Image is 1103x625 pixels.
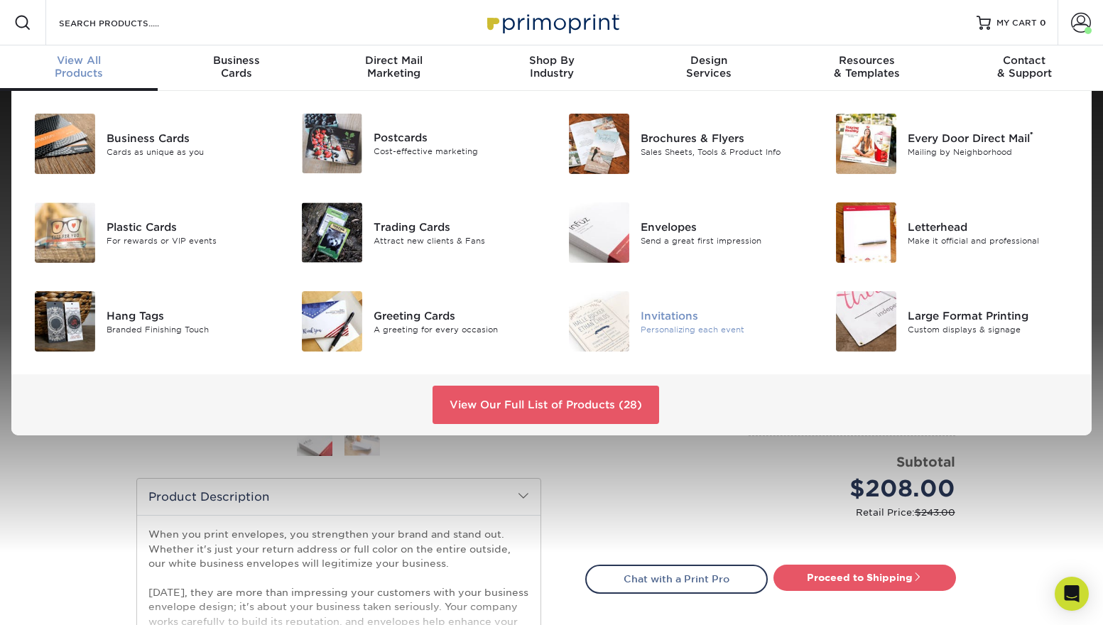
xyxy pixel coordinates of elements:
[35,202,95,263] img: Plastic Cards
[473,54,631,80] div: Industry
[35,291,95,352] img: Hang Tags
[107,130,274,146] div: Business Cards
[788,54,945,67] span: Resources
[374,308,541,323] div: Greeting Cards
[908,323,1075,335] div: Custom displays & signage
[473,54,631,67] span: Shop By
[563,286,808,357] a: Invitations Invitations Personalizing each event
[908,308,1075,323] div: Large Format Printing
[28,197,274,268] a: Plastic Cards Plastic Cards For rewards or VIP events
[641,308,808,323] div: Invitations
[58,14,196,31] input: SEARCH PRODUCTS.....
[908,234,1075,246] div: Make it official and professional
[563,197,808,268] a: Envelopes Envelopes Send a great first impression
[630,45,788,91] a: DesignServices
[302,202,362,263] img: Trading Cards
[295,197,541,268] a: Trading Cards Trading Cards Attract new clients & Fans
[641,130,808,146] div: Brochures & Flyers
[302,291,362,352] img: Greeting Cards
[28,108,274,180] a: Business Cards Business Cards Cards as unique as you
[641,323,808,335] div: Personalizing each event
[908,146,1075,158] div: Mailing by Neighborhood
[836,202,896,263] img: Letterhead
[158,54,315,67] span: Business
[630,54,788,67] span: Design
[433,386,659,424] a: View Our Full List of Products (28)
[945,54,1103,67] span: Contact
[630,54,788,80] div: Services
[788,45,945,91] a: Resources& Templates
[107,308,274,323] div: Hang Tags
[585,565,768,593] a: Chat with a Print Pro
[1030,130,1033,140] sup: ®
[302,114,362,173] img: Postcards
[829,197,1075,268] a: Letterhead Letterhead Make it official and professional
[374,234,541,246] div: Attract new clients & Fans
[641,234,808,246] div: Send a great first impression
[996,17,1037,29] span: MY CART
[945,54,1103,80] div: & Support
[945,45,1103,91] a: Contact& Support
[836,291,896,352] img: Large Format Printing
[836,114,896,174] img: Every Door Direct Mail
[1040,18,1046,28] span: 0
[295,286,541,357] a: Greeting Cards Greeting Cards A greeting for every occasion
[315,54,473,67] span: Direct Mail
[158,54,315,80] div: Cards
[158,45,315,91] a: BusinessCards
[908,130,1075,146] div: Every Door Direct Mail
[473,45,631,91] a: Shop ByIndustry
[481,7,623,38] img: Primoprint
[107,146,274,158] div: Cards as unique as you
[569,291,629,352] img: Invitations
[28,286,274,357] a: Hang Tags Hang Tags Branded Finishing Touch
[829,108,1075,180] a: Every Door Direct Mail Every Door Direct Mail® Mailing by Neighborhood
[374,323,541,335] div: A greeting for every occasion
[374,130,541,146] div: Postcards
[788,54,945,80] div: & Templates
[641,146,808,158] div: Sales Sheets, Tools & Product Info
[829,286,1075,357] a: Large Format Printing Large Format Printing Custom displays & signage
[773,565,956,590] a: Proceed to Shipping
[295,108,541,179] a: Postcards Postcards Cost-effective marketing
[569,114,629,174] img: Brochures & Flyers
[4,582,121,620] iframe: Google Customer Reviews
[374,219,541,234] div: Trading Cards
[315,45,473,91] a: Direct MailMarketing
[1055,577,1089,611] div: Open Intercom Messenger
[908,219,1075,234] div: Letterhead
[641,219,808,234] div: Envelopes
[374,146,541,158] div: Cost-effective marketing
[35,114,95,174] img: Business Cards
[107,323,274,335] div: Branded Finishing Touch
[107,234,274,246] div: For rewards or VIP events
[107,219,274,234] div: Plastic Cards
[563,108,808,180] a: Brochures & Flyers Brochures & Flyers Sales Sheets, Tools & Product Info
[315,54,473,80] div: Marketing
[569,202,629,263] img: Envelopes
